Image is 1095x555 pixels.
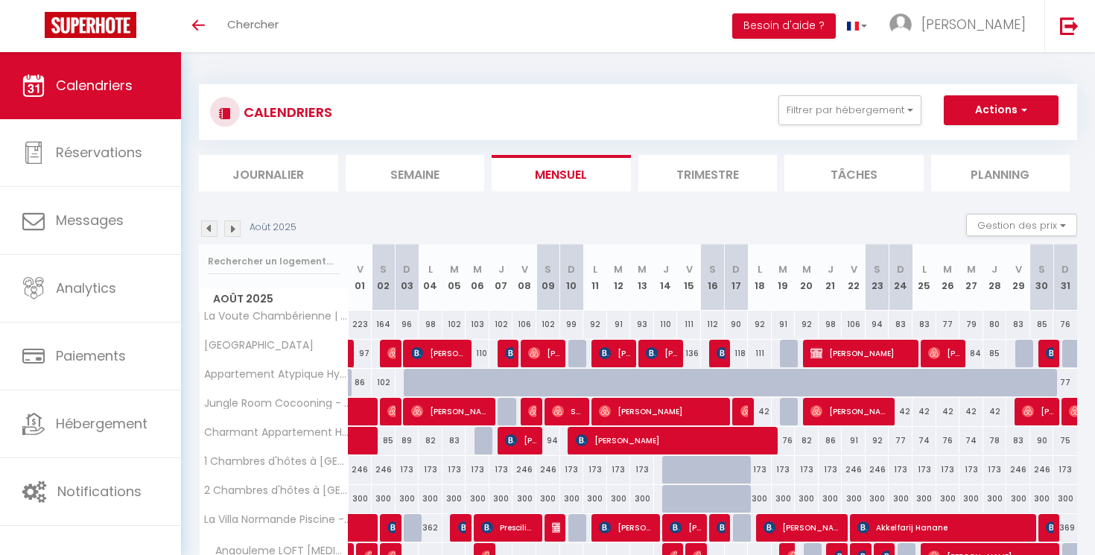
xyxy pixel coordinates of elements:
div: 86 [349,369,372,396]
abbr: J [991,262,997,276]
div: 111 [677,311,701,338]
span: [PERSON_NAME] [1046,339,1054,367]
div: 86 [819,427,842,454]
button: Besoin d'aide ? [732,13,836,39]
img: ... [889,13,912,36]
div: 106 [842,311,866,338]
div: 246 [866,456,889,483]
abbr: S [709,262,716,276]
div: 83 [1006,427,1030,454]
span: [PERSON_NAME] [717,513,725,542]
div: 362 [419,514,442,542]
div: 90 [725,311,749,338]
span: La Villa Normande Piscine - Spa [202,514,351,525]
th: 01 [349,244,372,311]
button: Ouvrir le widget de chat LiveChat [12,6,57,51]
div: 300 [630,485,654,513]
span: [GEOGRAPHIC_DATA] [202,340,314,351]
span: [PERSON_NAME] [528,397,536,425]
div: 76 [772,427,796,454]
div: 173 [466,456,489,483]
div: 90 [1030,427,1054,454]
div: 300 [607,485,631,513]
div: 173 [889,456,913,483]
div: 300 [560,485,584,513]
abbr: V [357,262,364,276]
div: 98 [419,311,442,338]
span: Jungle Room Cocooning - Atypique - Spacieux - WIFI [202,398,351,409]
div: 110 [654,311,678,338]
span: Hébergement [56,414,147,433]
abbr: D [732,262,740,276]
abbr: D [568,262,575,276]
abbr: D [403,262,410,276]
div: 300 [349,485,372,513]
abbr: M [638,262,647,276]
span: Akkelfarij Hanane [857,513,1032,542]
span: [PERSON_NAME] [387,339,396,367]
div: 112 [701,311,725,338]
abbr: M [614,262,623,276]
abbr: S [545,262,551,276]
div: 173 [583,456,607,483]
th: 02 [372,244,396,311]
div: 78 [983,427,1007,454]
abbr: L [758,262,762,276]
div: 173 [607,456,631,483]
th: 04 [419,244,442,311]
div: 300 [419,485,442,513]
div: 102 [372,369,396,396]
div: 76 [936,427,960,454]
span: Charmant Appartement Haussmannien HyperCentre [202,427,351,438]
span: [PERSON_NAME] [599,339,631,367]
div: 99 [560,311,584,338]
span: Août 2025 [200,288,348,310]
span: [PERSON_NAME] [1022,397,1054,425]
div: 85 [983,340,1007,367]
abbr: M [943,262,952,276]
div: 91 [607,311,631,338]
div: 246 [1030,456,1054,483]
div: 300 [466,485,489,513]
div: 96 [396,311,419,338]
div: 173 [936,456,960,483]
div: 83 [913,311,936,338]
abbr: S [380,262,387,276]
div: 300 [842,485,866,513]
button: Filtrer par hébergement [778,95,921,125]
th: 09 [536,244,560,311]
th: 30 [1030,244,1054,311]
span: 2 Chambres d'hôtes à [GEOGRAPHIC_DATA] [202,485,351,496]
span: [PERSON_NAME] [717,339,725,367]
th: 25 [913,244,936,311]
div: 92 [795,311,819,338]
span: [PERSON_NAME] [505,426,537,454]
span: [PERSON_NAME] [810,397,890,425]
div: 79 [959,311,983,338]
span: [PERSON_NAME] [576,426,775,454]
div: 93 [630,311,654,338]
div: 92 [583,311,607,338]
abbr: M [450,262,459,276]
div: 92 [748,311,772,338]
div: 246 [372,456,396,483]
abbr: M [778,262,787,276]
div: 300 [1030,485,1054,513]
button: Gestion des prix [966,214,1077,236]
li: Journalier [199,155,338,191]
span: [PERSON_NAME] [PERSON_NAME] [928,339,960,367]
div: 103 [466,311,489,338]
th: 24 [889,244,913,311]
div: 300 [536,485,560,513]
th: 10 [560,244,584,311]
span: [PERSON_NAME] [764,513,843,542]
span: Messages [56,211,124,229]
div: 246 [842,456,866,483]
div: 118 [725,340,749,367]
h3: CALENDRIERS [240,95,332,129]
th: 26 [936,244,960,311]
div: 102 [442,311,466,338]
abbr: J [498,262,504,276]
div: 42 [913,398,936,425]
abbr: L [922,262,927,276]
